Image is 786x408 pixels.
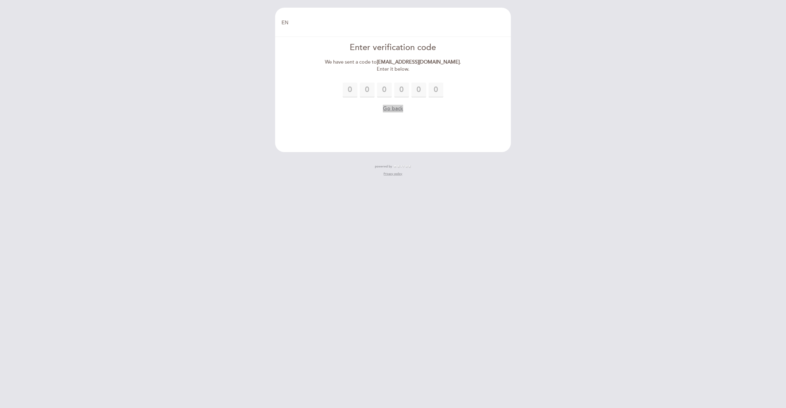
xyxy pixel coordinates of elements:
input: 0 [360,83,375,97]
input: 0 [429,83,443,97]
input: 0 [394,83,409,97]
button: Go back [383,105,403,112]
div: We have sent a code to . Enter it below. [323,59,464,73]
a: Privacy policy [383,172,402,176]
span: powered by [375,164,392,169]
input: 0 [343,83,357,97]
a: powered by [375,164,411,169]
strong: [EMAIL_ADDRESS][DOMAIN_NAME] [377,59,460,65]
div: Enter verification code [323,42,464,54]
input: 0 [377,83,392,97]
input: 0 [411,83,426,97]
img: MEITRE [394,165,411,168]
